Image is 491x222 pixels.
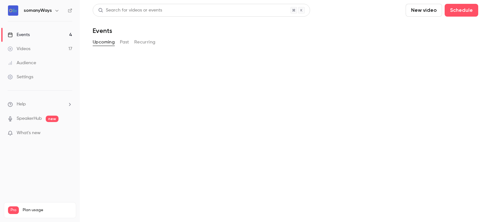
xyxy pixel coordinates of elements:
button: Recurring [134,37,156,47]
span: What's new [17,130,41,136]
div: Videos [8,46,30,52]
div: Search for videos or events [98,7,162,14]
span: Help [17,101,26,108]
div: Audience [8,60,36,66]
button: Schedule [445,4,478,17]
img: somanyWays [8,5,18,16]
div: Settings [8,74,33,80]
a: SpeakerHub [17,115,42,122]
button: Past [120,37,129,47]
button: Upcoming [93,37,115,47]
li: help-dropdown-opener [8,101,72,108]
div: Events [8,32,30,38]
h1: Events [93,27,112,34]
button: New video [406,4,442,17]
span: Plan usage [23,208,72,213]
span: new [46,116,58,122]
h6: somanyWays [24,7,52,14]
span: Pro [8,206,19,214]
